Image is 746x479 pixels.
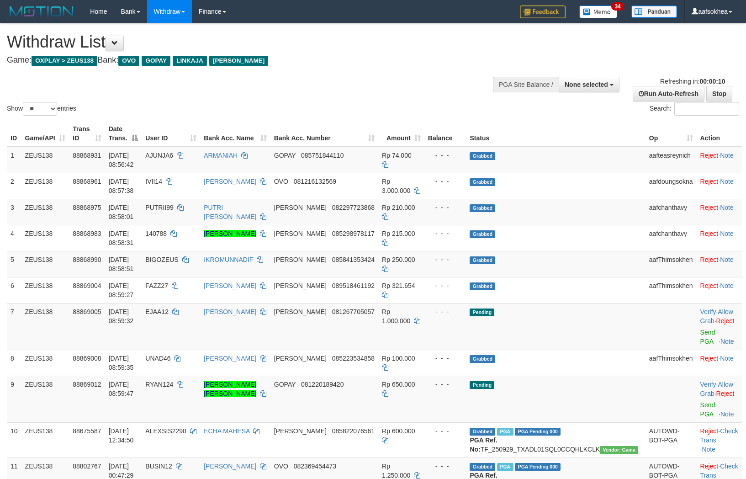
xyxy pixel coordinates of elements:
td: ZEUS138 [21,376,69,422]
span: [DATE] 08:59:27 [109,282,134,298]
th: Status [466,121,645,147]
td: · [697,173,742,199]
span: Rp 600.000 [382,427,415,435]
td: 5 [7,251,21,277]
span: Marked by aafsreyleap [497,463,513,471]
td: ZEUS138 [21,251,69,277]
td: aafThimsokhen [645,251,697,277]
span: OVO [118,56,139,66]
span: IVII14 [145,178,162,185]
span: EJAA12 [145,308,169,315]
span: OVO [274,463,288,470]
span: Copy 081267705057 to clipboard [332,308,375,315]
span: 88868961 [73,178,101,185]
span: Rp 250.000 [382,256,415,263]
span: 88869008 [73,355,101,362]
td: aafteasreynich [645,147,697,173]
td: ZEUS138 [21,303,69,350]
div: - - - [428,354,463,363]
span: Vendor URL: https://trx31.1velocity.biz [600,446,638,454]
a: Reject [700,178,719,185]
span: GOPAY [142,56,170,66]
td: ZEUS138 [21,199,69,225]
span: [PERSON_NAME] [274,230,327,237]
th: Date Trans.: activate to sort column descending [105,121,142,147]
span: [PERSON_NAME] [209,56,268,66]
a: IKROMUNNADIF [204,256,253,263]
td: · [697,350,742,376]
span: Rp 100.000 [382,355,415,362]
h1: Withdraw List [7,33,488,51]
a: Reject [700,152,719,159]
span: Grabbed [470,204,495,212]
th: Trans ID: activate to sort column ascending [69,121,105,147]
th: Balance [424,121,466,147]
span: Copy 085822076561 to clipboard [332,427,375,435]
td: · [697,147,742,173]
span: [DATE] 08:58:31 [109,230,134,246]
img: MOTION_logo.png [7,5,76,18]
b: PGA Ref. No: [470,436,497,453]
td: ZEUS138 [21,225,69,251]
span: [DATE] 08:58:51 [109,256,134,272]
span: Grabbed [470,230,495,238]
span: Rp 321.654 [382,282,415,289]
a: Reject [700,355,719,362]
a: Note [702,446,715,453]
span: · [700,308,733,325]
span: Marked by aafpengsreynich [497,428,513,436]
span: Pending [470,381,494,389]
span: Refreshing in: [660,78,725,85]
th: ID [7,121,21,147]
span: LINKAJA [173,56,207,66]
div: - - - [428,426,463,436]
span: BUSIN12 [145,463,172,470]
span: [DATE] 08:59:32 [109,308,134,325]
a: Allow Grab [700,381,733,397]
a: Note [720,355,734,362]
th: Bank Acc. Name: activate to sort column ascending [200,121,270,147]
a: [PERSON_NAME] [204,355,256,362]
td: AUTOWD-BOT-PGA [645,422,697,458]
label: Search: [650,102,739,116]
a: Check Trans [700,463,738,479]
span: Copy 081220189420 to clipboard [301,381,344,388]
td: 2 [7,173,21,199]
td: 4 [7,225,21,251]
a: Reject [700,463,719,470]
span: 88869004 [73,282,101,289]
a: Note [720,178,734,185]
a: [PERSON_NAME] [PERSON_NAME] [204,381,256,397]
span: [DATE] 08:59:47 [109,381,134,397]
span: Grabbed [470,152,495,160]
td: aafchanthavy [645,225,697,251]
td: TF_250929_TXADL01SQL0CCQHLKCLK [466,422,645,458]
td: 8 [7,350,21,376]
select: Showentries [23,102,57,116]
a: Note [720,204,734,211]
a: Note [720,410,734,418]
td: ZEUS138 [21,422,69,458]
span: Rp 215.000 [382,230,415,237]
span: Grabbed [470,282,495,290]
td: 3 [7,199,21,225]
div: - - - [428,203,463,212]
span: 88869005 [73,308,101,315]
span: 88868931 [73,152,101,159]
img: Feedback.jpg [520,5,566,18]
div: - - - [428,151,463,160]
a: Allow Grab [700,308,733,325]
span: 88675587 [73,427,101,435]
span: [DATE] 08:56:42 [109,152,134,168]
span: PUTRII99 [145,204,173,211]
td: ZEUS138 [21,173,69,199]
a: ARMANIAH [204,152,238,159]
a: ECHA MAHESA [204,427,249,435]
span: [PERSON_NAME] [274,282,327,289]
span: 34 [611,2,624,11]
div: - - - [428,380,463,389]
span: Copy 081216132569 to clipboard [294,178,336,185]
div: - - - [428,281,463,290]
button: None selected [559,77,619,92]
span: GOPAY [274,152,296,159]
